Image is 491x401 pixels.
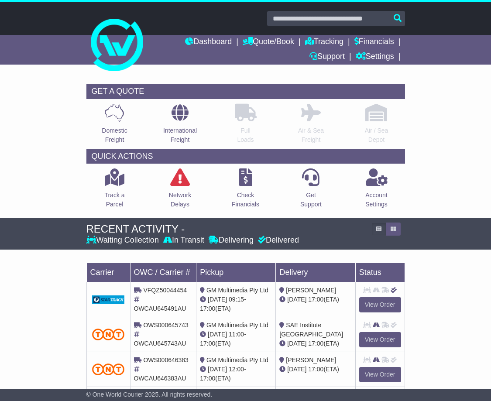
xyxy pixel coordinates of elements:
td: Carrier [86,263,130,282]
span: OWCAU646383AU [134,375,186,382]
a: Tracking [305,35,343,50]
span: [DATE] [208,296,227,303]
img: TNT_Domestic.png [92,363,125,375]
span: 11:00 [229,331,244,338]
div: - (ETA) [200,365,272,383]
a: Quote/Book [243,35,294,50]
p: Account Settings [365,191,388,209]
div: Waiting Collection [86,236,161,245]
p: Check Financials [232,191,259,209]
span: © One World Courier 2025. All rights reserved. [86,391,213,398]
a: Dashboard [185,35,232,50]
p: Full Loads [235,126,257,144]
span: GM Multimedia Pty Ltd [206,287,268,294]
a: NetworkDelays [168,168,192,214]
span: 17:00 [308,366,323,373]
span: OWCAU645491AU [134,305,186,312]
div: Delivered [256,236,299,245]
div: (ETA) [279,339,351,348]
td: Status [355,263,405,282]
a: View Order [359,367,401,382]
span: 17:00 [308,340,323,347]
a: Track aParcel [104,168,125,214]
a: View Order [359,332,401,347]
p: Air / Sea Depot [365,126,388,144]
span: SAE Institute [GEOGRAPHIC_DATA] [279,322,343,338]
a: DomesticFreight [101,103,127,149]
span: GM Multimedia Pty Ltd [206,356,268,363]
p: Domestic Freight [102,126,127,144]
span: OWS000646383 [143,356,189,363]
p: Get Support [300,191,322,209]
td: Delivery [276,263,355,282]
div: (ETA) [279,295,351,304]
img: GetCarrierServiceDarkLogo [92,295,125,304]
span: [DATE] [287,340,306,347]
span: [DATE] [287,296,306,303]
div: GET A QUOTE [86,84,405,99]
div: - (ETA) [200,330,272,348]
span: 12:00 [229,366,244,373]
span: GM Multimedia Pty Ltd [206,322,268,329]
span: 17:00 [308,296,323,303]
span: OWCAU645743AU [134,340,186,347]
span: VFQZ50044454 [143,287,187,294]
div: RECENT ACTIVITY - [86,223,367,236]
p: Air & Sea Freight [298,126,324,144]
span: [PERSON_NAME] [286,356,336,363]
span: [DATE] [208,366,227,373]
span: [PERSON_NAME] [286,287,336,294]
span: OWS000645743 [143,322,189,329]
a: View Order [359,297,401,312]
td: Pickup [196,263,276,282]
p: International Freight [163,126,197,144]
span: [DATE] [287,366,306,373]
a: GetSupport [300,168,322,214]
div: (ETA) [279,365,351,374]
span: 09:15 [229,296,244,303]
a: Support [309,50,345,65]
span: 17:00 [200,305,215,312]
a: AccountSettings [365,168,388,214]
span: [DATE] [208,331,227,338]
div: - (ETA) [200,295,272,313]
span: 17:00 [200,340,215,347]
div: In Transit [161,236,206,245]
p: Track a Parcel [104,191,124,209]
a: InternationalFreight [163,103,197,149]
span: 17:00 [200,375,215,382]
div: QUICK ACTIONS [86,149,405,164]
img: TNT_Domestic.png [92,329,125,340]
a: Settings [356,50,394,65]
div: Delivering [206,236,256,245]
a: Financials [354,35,394,50]
a: CheckFinancials [231,168,260,214]
p: Network Delays [169,191,191,209]
td: OWC / Carrier # [130,263,196,282]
